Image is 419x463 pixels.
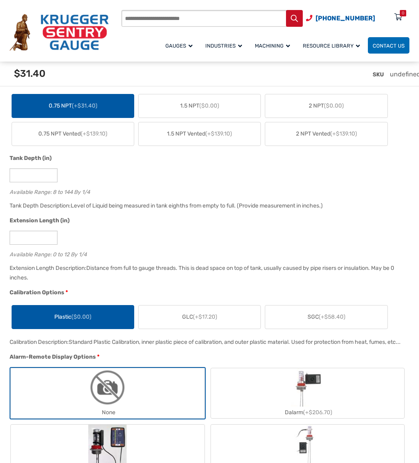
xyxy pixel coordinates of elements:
div: Level of Liquid being measured in tank eighths from empty to full. (Provide measurement in inches.) [71,202,323,209]
span: SKU [373,71,384,78]
span: 2 NPT [309,102,344,110]
label: Dalarm [211,368,405,418]
span: Resource Library [303,43,360,49]
span: [PHONE_NUMBER] [316,14,375,22]
div: Available Range: 0 to 12 By 1/4 [10,249,405,257]
abbr: required [66,288,68,297]
span: GLC [182,313,217,321]
span: Alarm-Remote Display Options [10,353,96,360]
span: (+$31.40) [72,102,97,109]
span: Machining [255,43,290,49]
span: (+$206.70) [303,409,332,416]
span: 1.5 NPT Vented [167,130,232,138]
span: Extension Length Description: [10,265,86,271]
span: SGC [308,313,346,321]
span: ($0.00) [71,313,91,320]
a: Resource Library [298,36,368,55]
div: Available Range: 8 to 144 By 1/4 [10,187,405,195]
span: (+$58.40) [319,313,346,320]
span: 0.75 NPT [49,102,97,110]
abbr: required [97,353,99,361]
span: (+$139.10) [81,130,107,137]
div: Distance from full to gauge threads. This is dead space on top of tank, usually caused by pipe ri... [10,265,394,281]
span: ($0.00) [324,102,344,109]
span: (+$139.10) [330,130,357,137]
span: Tank Depth (in) [10,155,52,162]
div: 0 [402,10,404,16]
span: ($0.00) [199,102,219,109]
span: (+$139.10) [205,130,232,137]
span: 2 NPT Vented [296,130,357,138]
div: Dalarm [211,407,405,418]
div: None [11,407,205,418]
span: 0.75 NPT Vented [38,130,107,138]
div: Standard Plastic Calibration, inner plastic piece of calibration, and outer plastic material. Use... [69,339,401,345]
span: Gauges [165,43,193,49]
label: None [11,368,205,418]
a: Phone Number (920) 434-8860 [306,13,375,23]
span: Tank Depth Description: [10,202,71,209]
a: Industries [201,36,250,55]
a: Gauges [161,36,201,55]
span: Calibration Options [10,289,64,296]
span: (+$17.20) [193,313,217,320]
img: Krueger Sentry Gauge [10,14,109,51]
span: Plastic [54,313,91,321]
a: Contact Us [368,37,409,54]
span: Contact Us [373,43,405,49]
span: Extension Length (in) [10,217,70,224]
span: Industries [205,43,242,49]
a: Machining [250,36,298,55]
span: 1.5 NPT [180,102,219,110]
span: Calibration Description: [10,339,69,345]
